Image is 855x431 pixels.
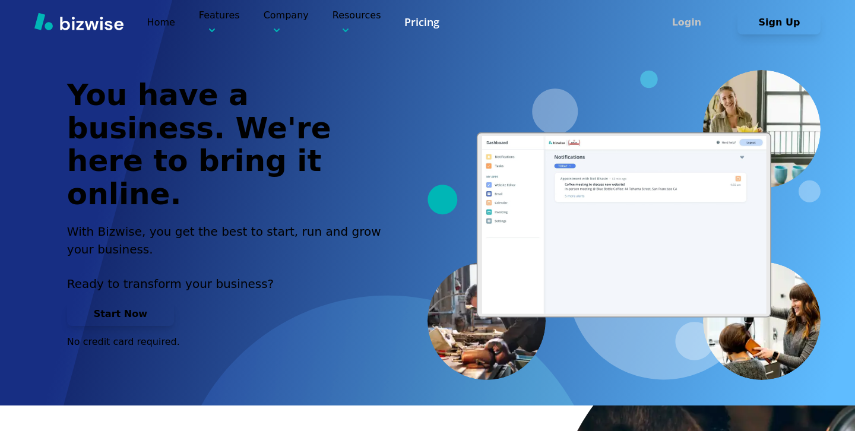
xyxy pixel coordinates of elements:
p: No credit card required. [67,335,395,348]
a: Home [147,17,175,28]
p: Ready to transform your business? [67,275,395,293]
a: Sign Up [737,17,821,28]
button: Sign Up [737,11,821,34]
p: Resources [332,8,381,36]
button: Login [645,11,728,34]
a: Start Now [67,308,174,319]
a: Login [645,17,737,28]
img: Bizwise Logo [34,12,123,30]
a: Pricing [404,15,439,30]
h2: With Bizwise, you get the best to start, run and grow your business. [67,223,395,258]
button: Start Now [67,302,174,326]
h1: You have a business. We're here to bring it online. [67,79,395,211]
p: Company [264,8,309,36]
p: Features [199,8,240,36]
